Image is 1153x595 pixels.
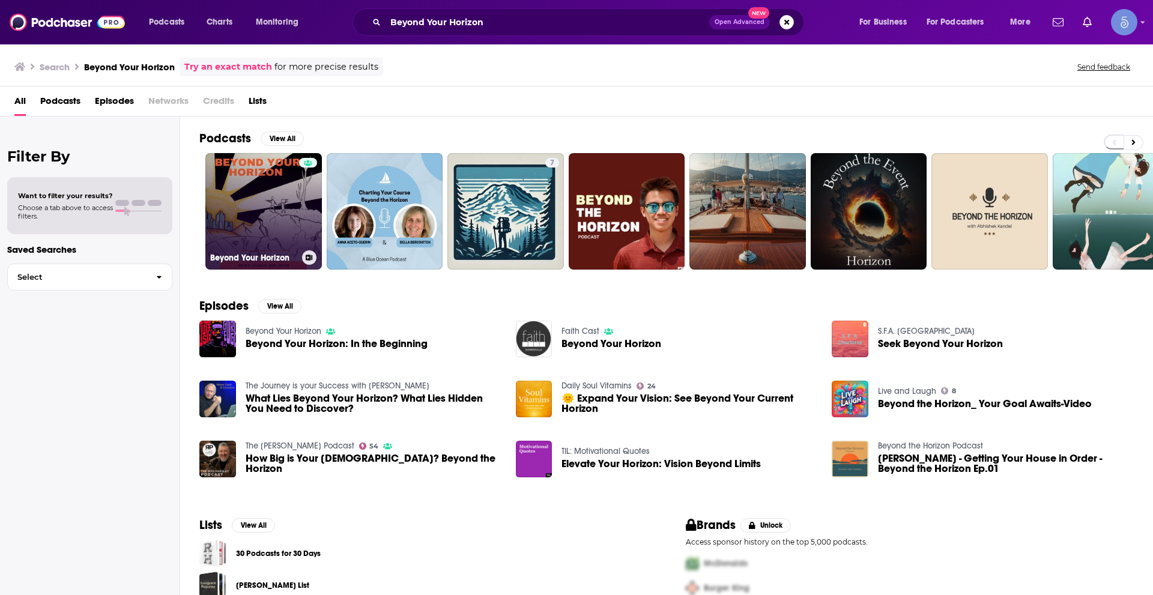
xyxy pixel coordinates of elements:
[258,299,301,313] button: View All
[686,537,1134,546] p: Access sponsor history on the top 5,000 podcasts.
[561,459,761,469] a: Elevate Your Horizon: Vision Beyond Limits
[7,148,172,165] h2: Filter By
[561,339,661,349] a: Beyond Your Horizon
[1111,9,1137,35] span: Logged in as Spiral5-G1
[1111,9,1137,35] img: User Profile
[199,13,240,32] a: Charts
[715,19,764,25] span: Open Advanced
[246,326,321,336] a: Beyond Your Horizon
[359,442,379,450] a: 54
[246,381,429,391] a: The Journey is your Success with Peter Stone
[7,264,172,291] button: Select
[246,393,501,414] span: What Lies Beyond Your Horizon? What Lies Hidden You Need to Discover?
[207,14,232,31] span: Charts
[686,518,736,533] h2: Brands
[246,453,501,474] a: How Big is Your God? Beyond the Horizon
[561,446,650,456] a: TIL: Motivational Quotes
[199,131,304,146] a: PodcastsView All
[199,298,249,313] h2: Episodes
[878,399,1092,409] span: Beyond the Horizon_ Your Goal Awaits-Video
[199,381,236,417] img: What Lies Beyond Your Horizon? What Lies Hidden You Need to Discover?
[210,253,297,263] h3: Beyond Your Horizon
[561,381,632,391] a: Daily Soul Vitamins
[246,441,354,451] a: The Rod Parsley Podcast
[447,153,564,270] a: 7
[18,192,113,200] span: Want to filter your results?
[199,298,301,313] a: EpisodesView All
[1010,14,1030,31] span: More
[141,13,200,32] button: open menu
[681,551,704,576] img: First Pro Logo
[184,60,272,74] a: Try an exact match
[561,393,817,414] a: 🌞 Expand Your Vision: See Beyond Your Current Horizon
[261,131,304,146] button: View All
[832,321,868,357] img: Seek Beyond Your Horizon
[40,91,80,116] a: Podcasts
[148,91,189,116] span: Networks
[740,518,791,533] button: Unlock
[199,518,222,533] h2: Lists
[516,321,552,357] img: Beyond Your Horizon
[550,157,554,169] span: 7
[832,441,868,477] a: Sean Whalen - Getting Your House in Order - Beyond the Horizon Ep.01
[709,15,770,29] button: Open AdvancedNew
[851,13,922,32] button: open menu
[246,453,501,474] span: How Big is Your [DEMOGRAPHIC_DATA]? Beyond the Horizon
[40,61,70,73] h3: Search
[1074,62,1134,72] button: Send feedback
[95,91,134,116] a: Episodes
[7,244,172,255] p: Saved Searches
[878,326,975,336] a: S.F.A. Charlotte
[14,91,26,116] a: All
[256,14,298,31] span: Monitoring
[249,91,267,116] a: Lists
[637,382,656,390] a: 24
[199,131,251,146] h2: Podcasts
[10,11,125,34] img: Podchaser - Follow, Share and Rate Podcasts
[199,321,236,357] img: Beyond Your Horizon: In the Beginning
[516,441,552,477] img: Elevate Your Horizon: Vision Beyond Limits
[232,518,275,533] button: View All
[18,204,113,220] span: Choose a tab above to access filters.
[236,547,321,560] a: 30 Podcasts for 30 Days
[199,540,226,567] a: 30 Podcasts for 30 Days
[941,387,956,394] a: 8
[878,386,936,396] a: Live and Laugh
[878,453,1134,474] a: Sean Whalen - Getting Your House in Order - Beyond the Horizon Ep.01
[84,61,175,73] h3: Beyond Your Horizon
[545,158,559,168] a: 7
[1048,12,1068,32] a: Show notifications dropdown
[8,273,147,281] span: Select
[1111,9,1137,35] button: Show profile menu
[149,14,184,31] span: Podcasts
[561,326,599,336] a: Faith Cast
[246,339,428,349] a: Beyond Your Horizon: In the Beginning
[1078,12,1097,32] a: Show notifications dropdown
[927,14,984,31] span: For Podcasters
[247,13,314,32] button: open menu
[236,579,309,592] a: [PERSON_NAME] List
[205,153,322,270] a: Beyond Your Horizon
[199,518,275,533] a: ListsView All
[516,381,552,417] a: 🌞 Expand Your Vision: See Beyond Your Current Horizon
[878,441,983,451] a: Beyond the Horizon Podcast
[832,381,868,417] img: Beyond the Horizon_ Your Goal Awaits-Video
[369,444,378,449] span: 54
[878,339,1003,349] a: Seek Beyond Your Horizon
[203,91,234,116] span: Credits
[199,441,236,477] img: How Big is Your God? Beyond the Horizon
